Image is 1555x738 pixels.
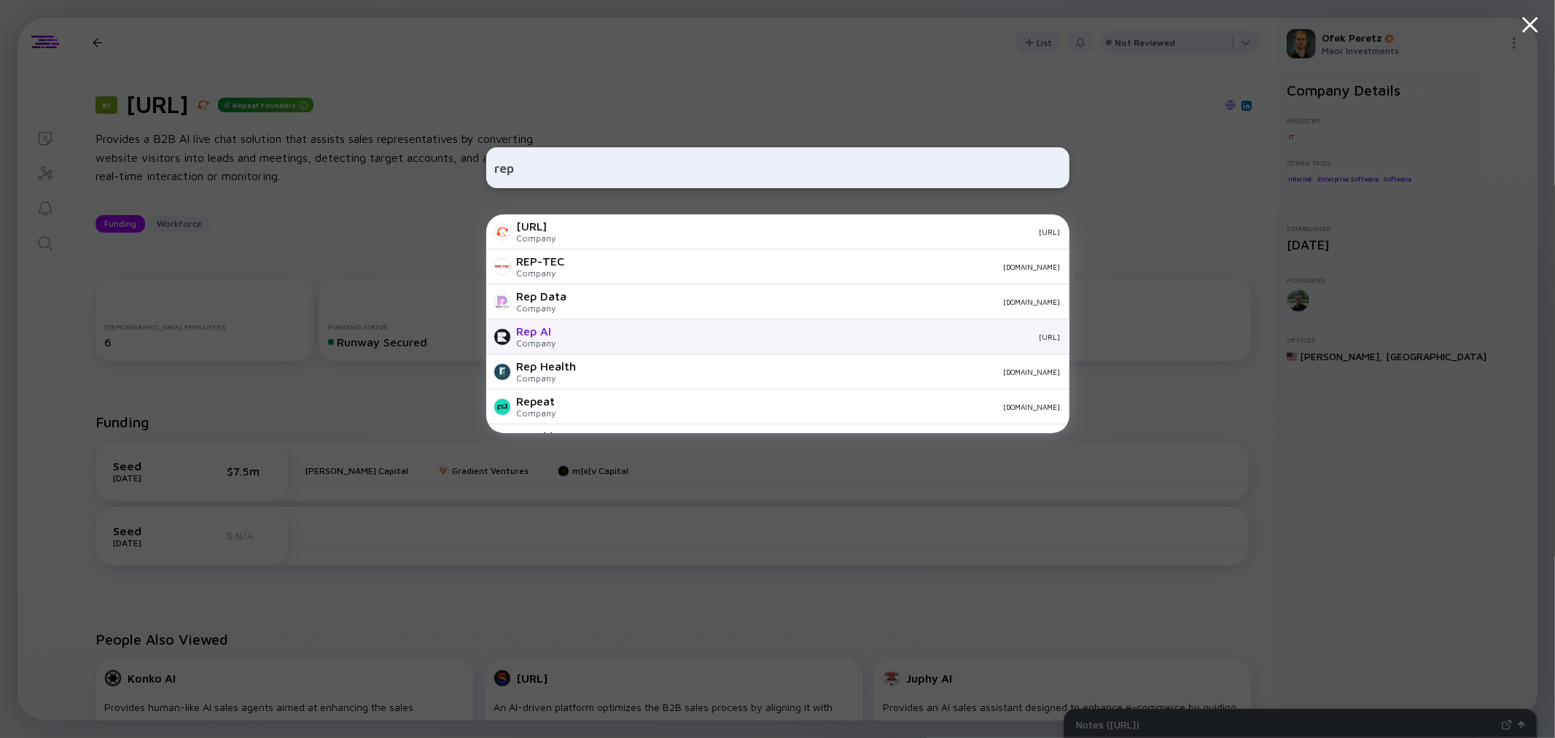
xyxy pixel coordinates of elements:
[517,408,556,419] div: Company
[517,360,577,373] div: Rep Health
[579,298,1061,306] div: [DOMAIN_NAME]
[568,228,1061,236] div: [URL]
[517,373,577,384] div: Company
[517,303,567,314] div: Company
[588,368,1061,376] div: [DOMAIN_NAME]
[517,395,556,408] div: Repeat
[568,333,1061,341] div: [URL]
[495,155,1061,181] input: Search Company or Investor...
[517,255,565,268] div: REP-TEC
[577,263,1061,271] div: [DOMAIN_NAME]
[517,233,556,244] div: Company
[517,338,556,349] div: Company
[517,220,556,233] div: [URL]
[517,430,560,443] div: Repable
[517,268,565,279] div: Company
[517,290,567,303] div: Rep Data
[568,403,1061,411] div: [DOMAIN_NAME]
[517,325,556,338] div: Rep AI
